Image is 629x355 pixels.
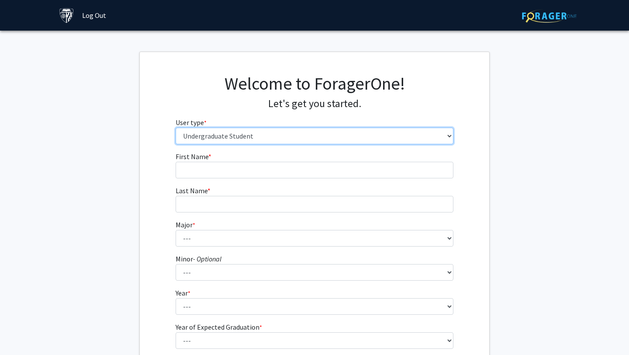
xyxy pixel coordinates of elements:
[176,117,207,128] label: User type
[193,254,221,263] i: - Optional
[176,322,262,332] label: Year of Expected Graduation
[176,186,207,195] span: Last Name
[522,9,577,23] img: ForagerOne Logo
[59,8,74,23] img: Johns Hopkins University Logo
[176,97,454,110] h4: Let's get you started.
[176,254,221,264] label: Minor
[176,288,190,298] label: Year
[176,219,195,230] label: Major
[176,73,454,94] h1: Welcome to ForagerOne!
[176,152,208,161] span: First Name
[7,316,37,348] iframe: Chat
